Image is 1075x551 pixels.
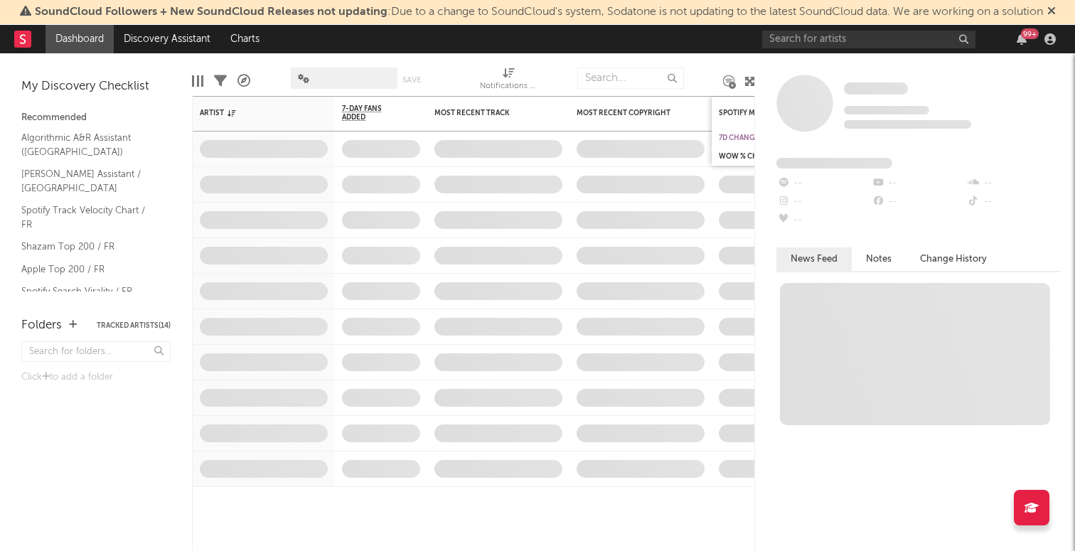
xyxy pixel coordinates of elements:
[906,247,1001,271] button: Change History
[719,109,825,117] div: Spotify Monthly Listeners
[21,130,156,159] a: Algorithmic A&R Assistant ([GEOGRAPHIC_DATA])
[21,262,156,277] a: Apple Top 200 / FR
[762,31,975,48] input: Search for artists
[214,60,227,102] div: Filters
[35,6,1043,18] span: : Due to a change to SoundCloud's system, Sodatone is not updating to the latest SoundCloud data....
[480,60,537,102] div: Notifications (Artist)
[844,106,929,114] span: Tracking Since: [DATE]
[719,152,825,161] div: WoW % Change
[342,105,399,122] span: 7-Day Fans Added
[1047,6,1056,18] span: Dismiss
[21,109,171,127] div: Recommended
[844,120,971,129] span: 0 fans last week
[776,174,871,193] div: --
[21,369,171,386] div: Click to add a folder.
[1021,28,1039,39] div: 99 +
[776,211,871,230] div: --
[21,317,62,334] div: Folders
[776,193,871,211] div: --
[844,82,908,95] span: Some Artist
[776,247,852,271] button: News Feed
[21,284,156,299] a: Spotify Search Virality / FR
[577,68,684,89] input: Search...
[220,25,269,53] a: Charts
[480,78,537,95] div: Notifications (Artist)
[21,166,156,196] a: [PERSON_NAME] Assistant / [GEOGRAPHIC_DATA]
[21,341,171,362] input: Search for folders...
[577,109,683,117] div: Most Recent Copyright
[966,174,1061,193] div: --
[200,109,306,117] div: Artist
[719,134,825,142] div: 7d Change
[21,239,156,255] a: Shazam Top 200 / FR
[97,322,171,329] button: Tracked Artists(14)
[114,25,220,53] a: Discovery Assistant
[871,174,966,193] div: --
[402,76,421,84] button: Save
[237,60,250,102] div: A&R Pipeline
[966,193,1061,211] div: --
[46,25,114,53] a: Dashboard
[434,109,541,117] div: Most Recent Track
[1017,33,1027,45] button: 99+
[35,6,387,18] span: SoundCloud Followers + New SoundCloud Releases not updating
[844,82,908,96] a: Some Artist
[776,158,892,168] span: Fans Added by Platform
[21,78,171,95] div: My Discovery Checklist
[871,193,966,211] div: --
[852,247,906,271] button: Notes
[21,203,156,232] a: Spotify Track Velocity Chart / FR
[192,60,203,102] div: Edit Columns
